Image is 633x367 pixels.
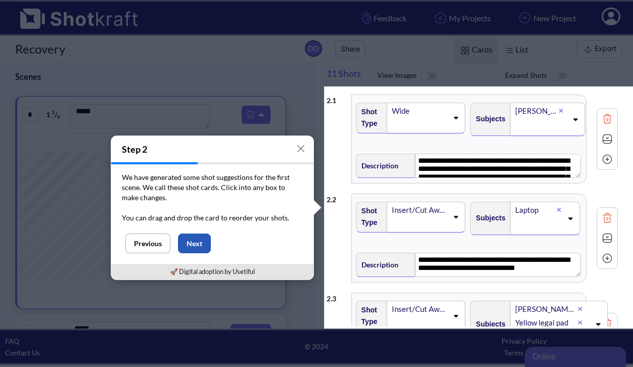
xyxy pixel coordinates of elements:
[600,231,615,246] img: Expand Icon
[514,302,578,316] div: [PERSON_NAME]'s hand
[327,189,346,205] div: 2 . 2
[600,210,615,225] img: Trash Icon
[356,302,383,330] span: Shot Type
[125,234,170,253] button: Previous
[111,136,313,162] h4: Step 2
[356,203,383,231] span: Shot Type
[8,6,94,18] div: Online
[514,316,578,330] div: Yellow legal pad
[600,152,615,167] img: Add Icon
[514,104,559,118] div: [PERSON_NAME]
[170,267,255,276] a: 🚀 Digital adoption by Usetiful
[356,256,398,273] span: Description
[471,210,505,226] span: Subjects
[327,89,346,106] div: 2 . 1
[356,157,398,174] span: Description
[327,288,346,304] div: 2 . 3
[122,172,303,203] p: We have generated some shot suggestions for the first scene. We call these shot cards. Click into...
[600,131,615,147] img: Expand Icon
[600,111,615,126] img: Trash Icon
[391,302,447,316] div: Insert/Cut Away
[600,251,615,266] img: Add Icon
[471,111,505,127] span: Subjects
[356,104,383,132] span: Shot Type
[122,213,303,223] p: You can drag and drop the card to reorder your shots.
[471,316,505,333] span: Subjects
[178,234,211,253] button: Next
[391,104,447,118] div: Wide
[514,203,557,217] div: Laptop
[391,203,447,217] div: Insert/Cut Away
